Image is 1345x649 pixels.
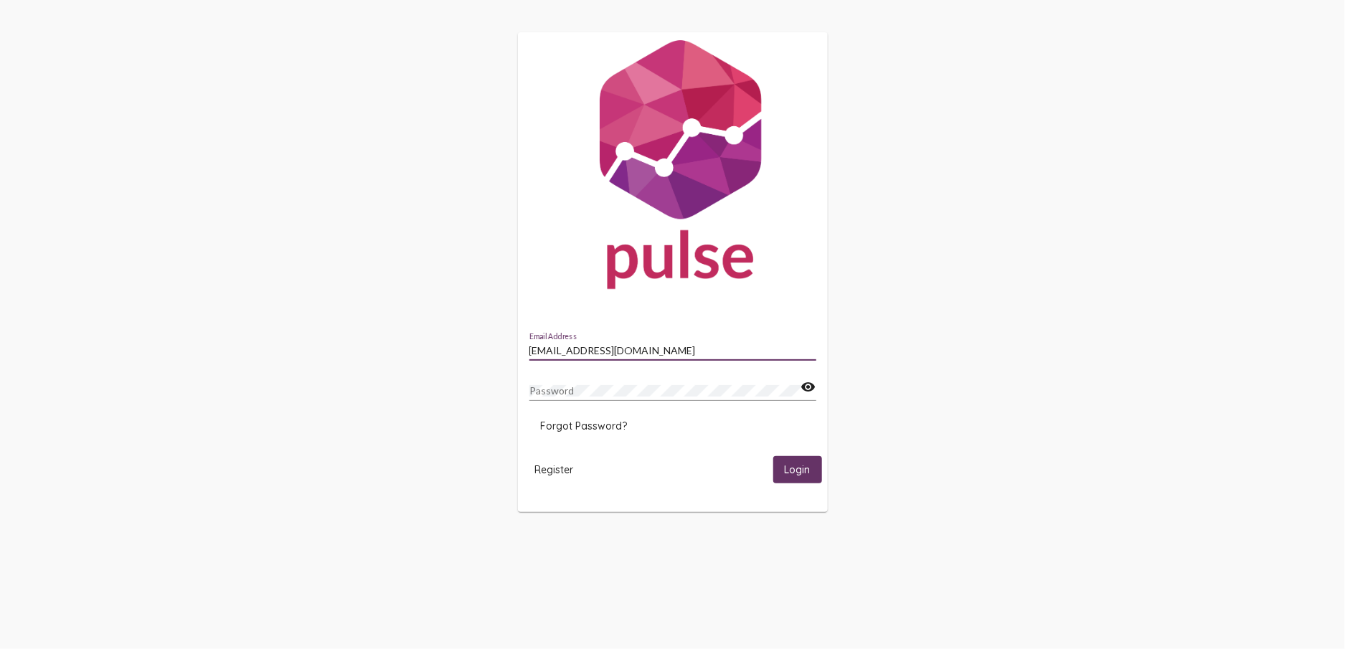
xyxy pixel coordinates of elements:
img: Pulse For Good Logo [518,32,828,303]
span: Login [785,464,811,477]
span: Register [535,463,574,476]
button: Forgot Password? [529,413,639,439]
span: Forgot Password? [541,420,628,432]
mat-icon: visibility [801,379,816,396]
button: Register [524,456,585,483]
button: Login [773,456,822,483]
